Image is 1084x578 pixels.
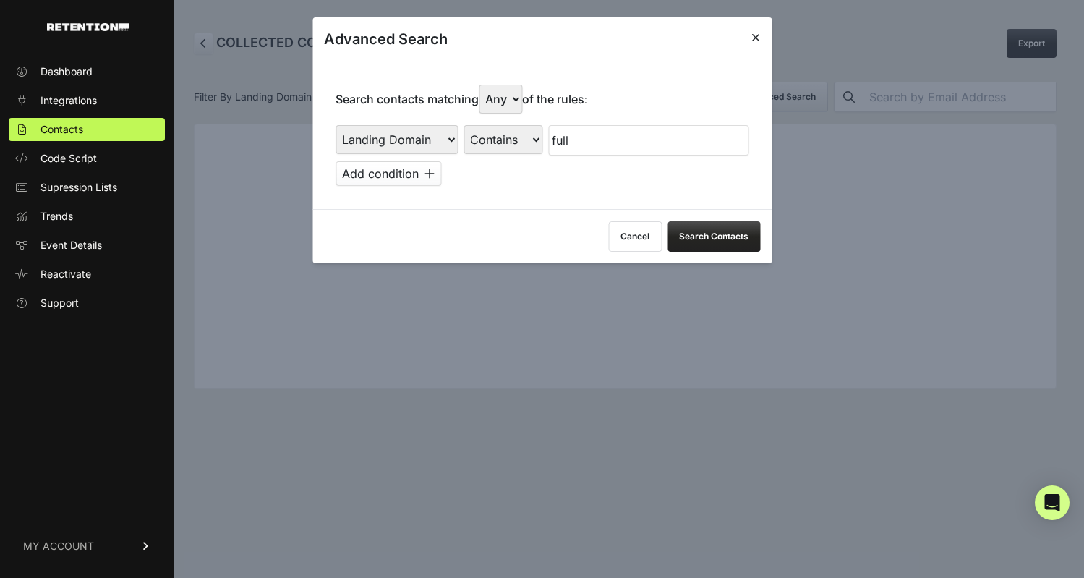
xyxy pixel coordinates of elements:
[23,539,94,553] span: MY ACCOUNT
[1035,485,1070,520] div: Open Intercom Messenger
[9,292,165,315] a: Support
[667,221,760,252] button: Search Contacts
[608,221,662,252] button: Cancel
[9,147,165,170] a: Code Script
[9,60,165,83] a: Dashboard
[40,93,97,108] span: Integrations
[9,205,165,228] a: Trends
[9,118,165,141] a: Contacts
[40,64,93,79] span: Dashboard
[336,161,441,186] button: Add condition
[47,23,129,31] img: Retention.com
[40,122,83,137] span: Contacts
[40,238,102,252] span: Event Details
[9,89,165,112] a: Integrations
[40,209,73,224] span: Trends
[324,29,448,49] h3: Advanced Search
[40,151,97,166] span: Code Script
[9,234,165,257] a: Event Details
[40,180,117,195] span: Supression Lists
[40,267,91,281] span: Reactivate
[9,263,165,286] a: Reactivate
[336,85,588,114] p: Search contacts matching of the rules:
[9,524,165,568] a: MY ACCOUNT
[9,176,165,199] a: Supression Lists
[40,296,79,310] span: Support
